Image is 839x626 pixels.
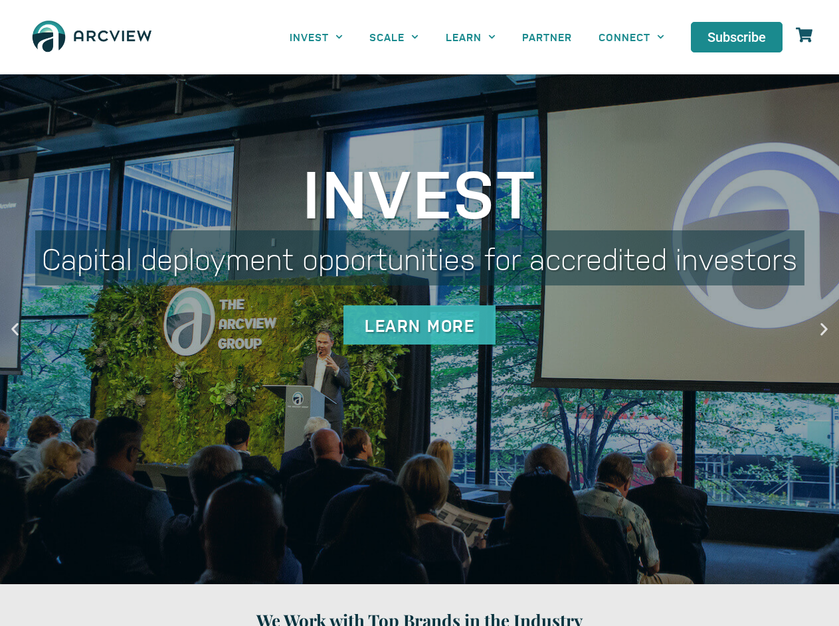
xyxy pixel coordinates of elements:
[691,22,783,52] a: Subscribe
[343,305,496,345] div: Learn More
[707,31,766,44] span: Subscribe
[356,22,432,52] a: SCALE
[432,22,509,52] a: LEARN
[7,321,23,337] div: Previous slide
[35,230,804,285] div: Capital deployment opportunities for accredited investors
[276,22,678,52] nav: Menu
[276,22,356,52] a: INVEST
[509,22,585,52] a: PARTNER
[27,13,157,61] img: The Arcview Group
[816,321,832,337] div: Next slide
[585,22,678,52] a: CONNECT
[35,157,804,224] div: Invest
